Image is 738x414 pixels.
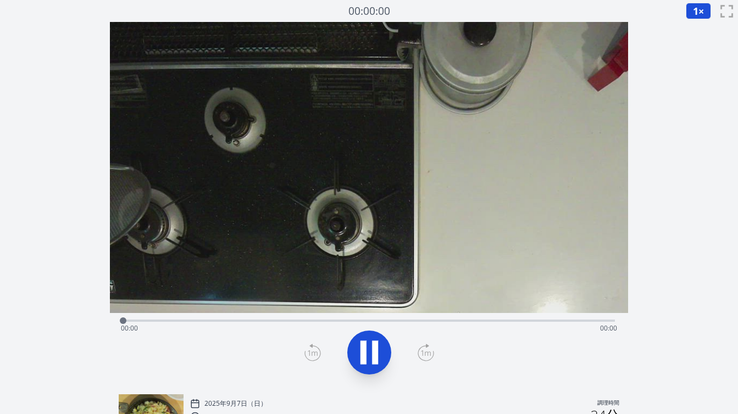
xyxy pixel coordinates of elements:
[348,3,390,18] font: 00:00:00
[597,399,619,406] font: 調理時間
[686,3,711,19] button: 1×
[698,4,704,18] font: ×
[693,4,698,18] font: 1
[204,399,267,408] font: 2025年9月7日（日）
[600,323,617,333] span: 00:00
